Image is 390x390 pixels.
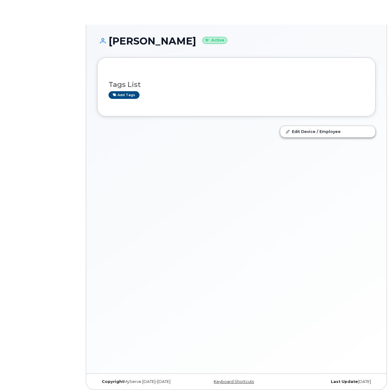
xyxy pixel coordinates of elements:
strong: Copyright [102,379,124,384]
h3: Tags List [109,81,364,88]
a: Keyboard Shortcuts [214,379,254,384]
div: MyServe [DATE]–[DATE] [97,379,190,384]
a: Edit Device / Employee [280,126,375,137]
small: Active [202,37,227,44]
h1: [PERSON_NAME] [97,36,376,46]
strong: Last Update [331,379,358,384]
a: Add tags [109,91,140,99]
div: [DATE] [283,379,376,384]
